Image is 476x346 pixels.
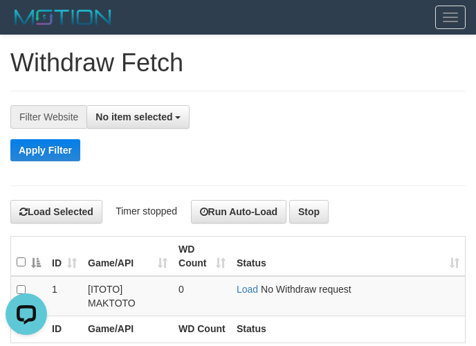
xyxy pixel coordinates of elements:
span: No Withdraw request [261,284,351,295]
h1: Withdraw Fetch [10,49,466,77]
th: ID [46,316,82,343]
button: Load Selected [10,200,102,224]
td: 1 [46,276,82,316]
span: 0 [178,284,184,295]
button: Apply Filter [10,139,80,161]
button: Open LiveChat chat widget [6,6,47,47]
th: ID: activate to sort column ascending [46,236,82,276]
td: [ITOTO] MAKTOTO [82,276,173,316]
button: No item selected [86,105,190,129]
button: Run Auto-Load [191,200,287,224]
a: Load [237,284,258,295]
th: Game/API: activate to sort column ascending [82,236,173,276]
th: Status [231,316,466,343]
button: Stop [289,200,329,224]
span: No item selected [95,111,172,122]
div: Filter Website [10,105,86,129]
th: WD Count: activate to sort column ascending [173,236,231,276]
img: MOTION_logo.png [10,7,116,28]
th: Status: activate to sort column ascending [231,236,466,276]
th: Game/API [82,316,173,343]
span: Timer stopped [116,205,177,216]
th: WD Count [173,316,231,343]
